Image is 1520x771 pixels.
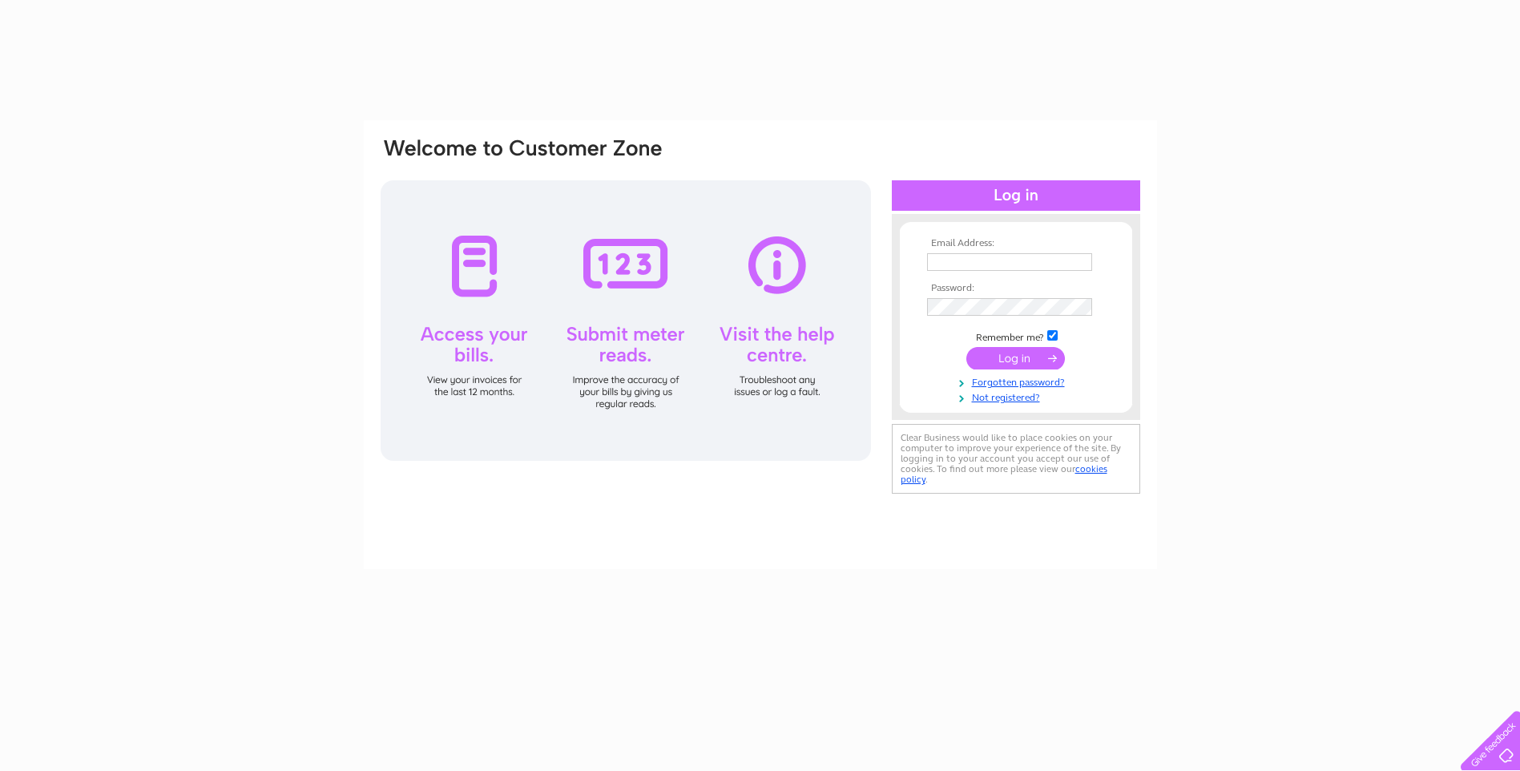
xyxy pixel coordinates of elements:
[923,283,1109,294] th: Password:
[892,424,1140,494] div: Clear Business would like to place cookies on your computer to improve your experience of the sit...
[923,238,1109,249] th: Email Address:
[927,389,1109,404] a: Not registered?
[966,347,1065,369] input: Submit
[927,373,1109,389] a: Forgotten password?
[923,328,1109,344] td: Remember me?
[901,463,1107,485] a: cookies policy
